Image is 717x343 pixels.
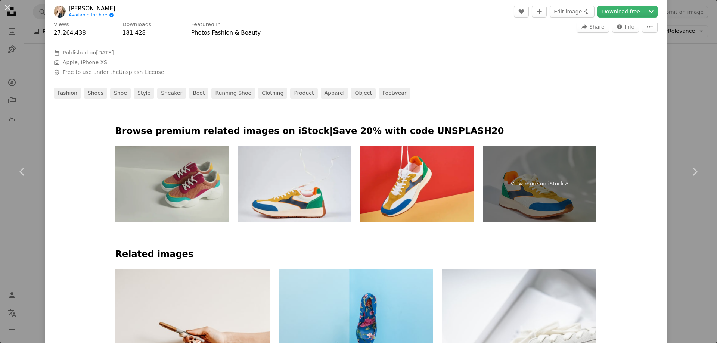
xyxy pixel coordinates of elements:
[212,29,261,36] a: Fashion & Beauty
[63,50,114,56] span: Published on
[122,21,151,28] h3: Downloads
[115,125,596,137] p: Browse premium related images on iStock | Save 20% with code UNSPLASH20
[63,59,107,66] button: Apple, iPhone XS
[54,6,66,18] img: Go to Irene Kredenets's profile
[54,21,69,28] h3: Views
[612,21,639,33] button: Stats about this image
[672,136,717,208] a: Next
[642,21,658,33] button: More Actions
[157,88,186,99] a: sneaker
[54,88,81,99] a: fashion
[625,21,635,32] span: Info
[211,88,255,99] a: running shoe
[134,88,154,99] a: style
[258,88,287,99] a: clothing
[119,69,164,75] a: Unsplash License
[589,21,604,32] span: Share
[115,249,596,261] h4: Related images
[483,146,596,222] a: View more on iStock↗
[84,88,107,99] a: shoes
[597,6,645,18] a: Download free
[577,21,609,33] button: Share this image
[532,6,547,18] button: Add to Collection
[122,29,146,36] span: 181,428
[69,12,115,18] a: Available for hire
[514,6,529,18] button: Like
[238,146,351,222] img: Trendy youth shoes with flying laces on white background
[379,88,410,99] a: footwear
[110,88,131,99] a: shoe
[351,88,376,99] a: object
[360,146,474,222] img: Stylish trendy shoes on red background
[189,88,208,99] a: boot
[321,88,348,99] a: apparel
[115,146,229,222] img: Colorful sneakers in empty drawer. Footwear storage
[210,29,212,36] span: ,
[290,88,317,99] a: product
[191,21,221,28] h3: Featured in
[550,6,595,18] button: Edit image
[645,6,658,18] button: Choose download size
[69,5,115,12] a: [PERSON_NAME]
[191,29,210,36] a: Photos
[96,50,114,56] time: June 17, 2019 at 4:07:18 PM GMT+5
[54,29,86,36] span: 27,264,438
[63,69,164,76] span: Free to use under the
